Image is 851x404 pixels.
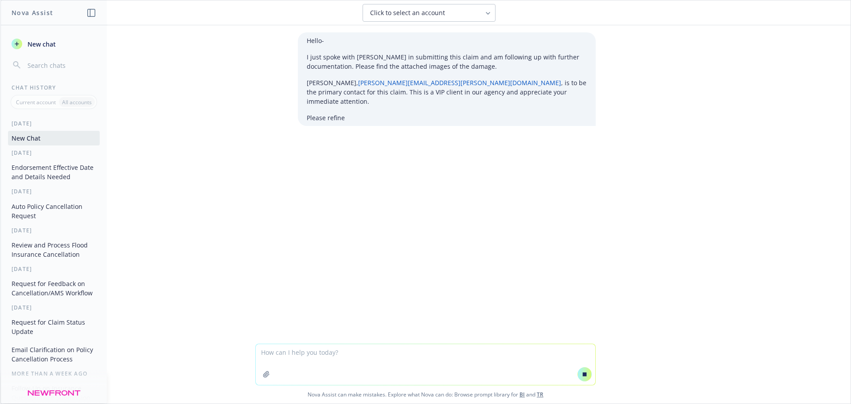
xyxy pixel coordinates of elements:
span: Click to select an account [370,8,445,17]
button: Request for Claim Status Update [8,315,100,339]
a: [PERSON_NAME][EMAIL_ADDRESS][PERSON_NAME][DOMAIN_NAME] [358,78,561,87]
button: Review and Process Flood Insurance Cancellation [8,238,100,262]
div: [DATE] [1,227,107,234]
p: Hello- [307,36,587,45]
div: [DATE] [1,120,107,127]
div: More than a week ago [1,370,107,377]
p: All accounts [62,98,92,106]
p: Current account [16,98,56,106]
button: Email Clarification on Policy Cancellation Process [8,342,100,366]
div: [DATE] [1,304,107,311]
a: TR [537,391,543,398]
span: Nova Assist can make mistakes. Explore what Nova can do: Browse prompt library for and [4,385,847,404]
div: [DATE] [1,265,107,273]
span: New chat [26,39,56,49]
button: Request for Feedback on Cancellation/AMS Workflow [8,276,100,300]
div: Chat History [1,84,107,91]
div: [DATE] [1,149,107,157]
button: Click to select an account [363,4,496,22]
button: New chat [8,36,100,52]
p: I just spoke with [PERSON_NAME] in submitting this claim and am following up with further documen... [307,52,587,71]
a: BI [519,391,525,398]
p: Please refine [307,113,587,122]
h1: Nova Assist [12,8,53,17]
button: Auto Policy Cancellation Request [8,199,100,223]
button: Endorsement Effective Date and Details Needed [8,160,100,184]
button: New Chat [8,131,100,145]
input: Search chats [26,59,96,71]
div: [DATE] [1,188,107,195]
p: [PERSON_NAME], , is to be the primary contact for this claim. This is a VIP client in our agency ... [307,78,587,106]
